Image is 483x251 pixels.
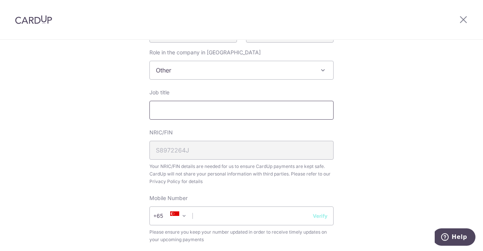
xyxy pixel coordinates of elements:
[149,89,169,96] label: Job title
[15,15,52,24] img: CardUp
[149,49,261,56] label: Role in the company in [GEOGRAPHIC_DATA]
[149,228,334,243] span: Please ensure you keep your number updated in order to receive timely updates on your upcoming pa...
[155,211,174,220] span: +65
[149,129,173,136] label: NRIC/FIN
[149,61,334,80] span: Other
[153,211,174,220] span: +65
[313,212,328,220] button: Verify
[435,228,475,247] iframe: Opens a widget where you can find more information
[150,61,333,79] span: Other
[149,194,188,202] label: Mobile Number
[149,163,334,185] span: Your NRIC/FIN details are needed for us to ensure CardUp payments are kept safe. CardUp will not ...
